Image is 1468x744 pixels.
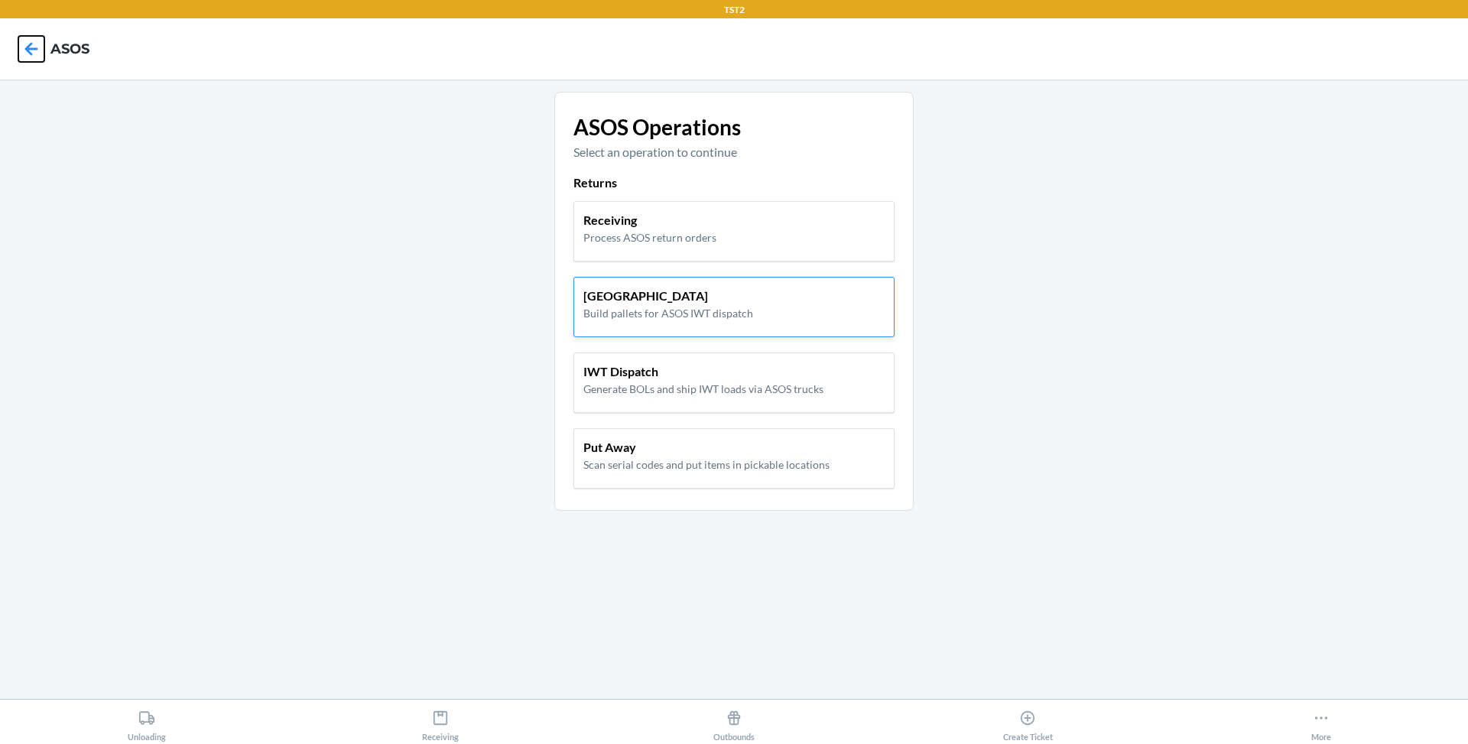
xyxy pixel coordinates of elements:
p: Returns [573,174,895,192]
div: Outbounds [713,703,755,742]
p: Scan serial codes and put items in pickable locations [583,456,830,473]
div: Unloading [128,703,166,742]
p: Build pallets for ASOS IWT dispatch [583,305,753,321]
div: Create Ticket [1003,703,1053,742]
p: ASOS Operations [573,111,895,143]
p: Select an operation to continue [573,143,895,161]
h4: ASOS [50,39,89,59]
p: Generate BOLs and ship IWT loads via ASOS trucks [583,381,823,397]
button: Outbounds [587,700,881,742]
p: Put Away [583,438,830,456]
div: More [1311,703,1331,742]
button: Receiving [294,700,587,742]
div: Receiving [422,703,459,742]
p: TST2 [724,3,745,17]
button: Create Ticket [881,700,1174,742]
button: More [1174,700,1468,742]
p: Process ASOS return orders [583,229,716,245]
p: [GEOGRAPHIC_DATA] [583,287,753,305]
p: Receiving [583,211,716,229]
p: IWT Dispatch [583,362,823,381]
